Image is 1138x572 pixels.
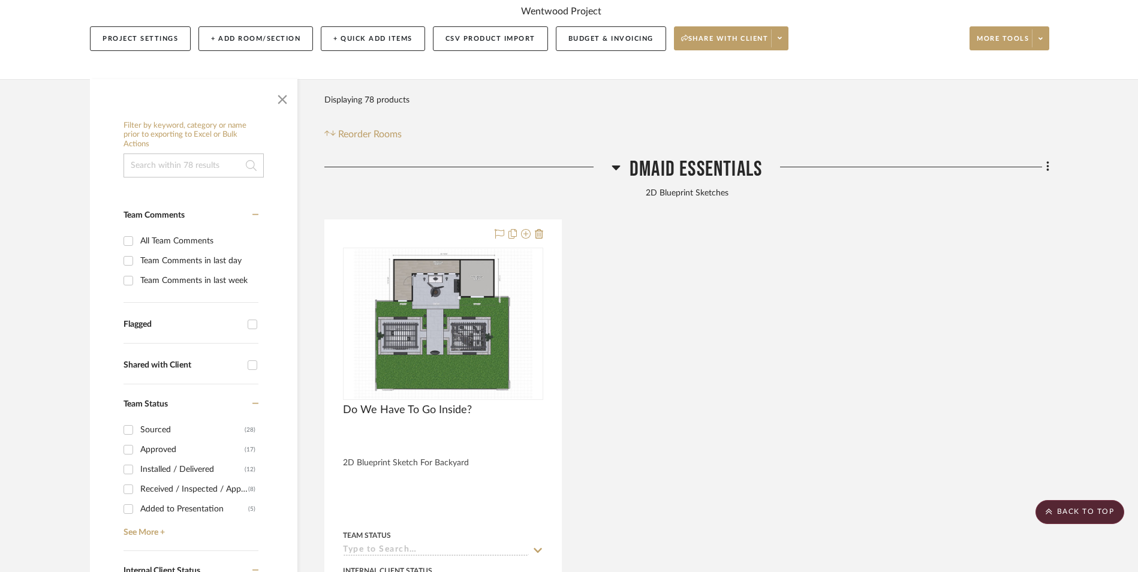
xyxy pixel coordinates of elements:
h6: Filter by keyword, category or name prior to exporting to Excel or Bulk Actions [124,121,264,149]
div: Team Comments in last week [140,271,255,290]
span: Reorder Rooms [338,127,402,142]
div: (8) [248,480,255,499]
div: Added to Presentation [140,499,248,519]
div: (28) [245,420,255,439]
div: (5) [248,499,255,519]
div: Displaying 78 products [324,88,410,112]
div: 2D Blueprint Sketches [324,187,1049,200]
span: Share with client [681,34,769,52]
div: Team Comments in last day [140,251,255,270]
div: Approved [140,440,245,459]
scroll-to-top-button: BACK TO TOP [1035,500,1124,524]
input: Search within 78 results [124,153,264,177]
input: Type to Search… [343,545,529,556]
span: DMAID Essentials [630,156,762,182]
img: Do We Have To Go Inside? [354,249,532,399]
button: Project Settings [90,26,191,51]
span: More tools [977,34,1029,52]
button: CSV Product Import [433,26,548,51]
button: + Quick Add Items [321,26,425,51]
span: Team Comments [124,211,185,219]
button: + Add Room/Section [198,26,313,51]
span: Team Status [124,400,168,408]
button: Reorder Rooms [324,127,402,142]
a: See More + [121,519,258,538]
div: 0 [344,248,543,399]
div: Shared with Client [124,360,242,371]
div: All Team Comments [140,231,255,251]
div: Received / Inspected / Approved [140,480,248,499]
div: Sourced [140,420,245,439]
div: Team Status [343,530,391,541]
div: (12) [245,460,255,479]
button: More tools [970,26,1049,50]
div: Installed / Delivered [140,460,245,479]
span: Do We Have To Go Inside? [343,404,472,417]
div: (17) [245,440,255,459]
button: Share with client [674,26,789,50]
div: Flagged [124,320,242,330]
div: Wentwood Project [521,4,601,19]
button: Budget & Invoicing [556,26,666,51]
button: Close [270,85,294,109]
